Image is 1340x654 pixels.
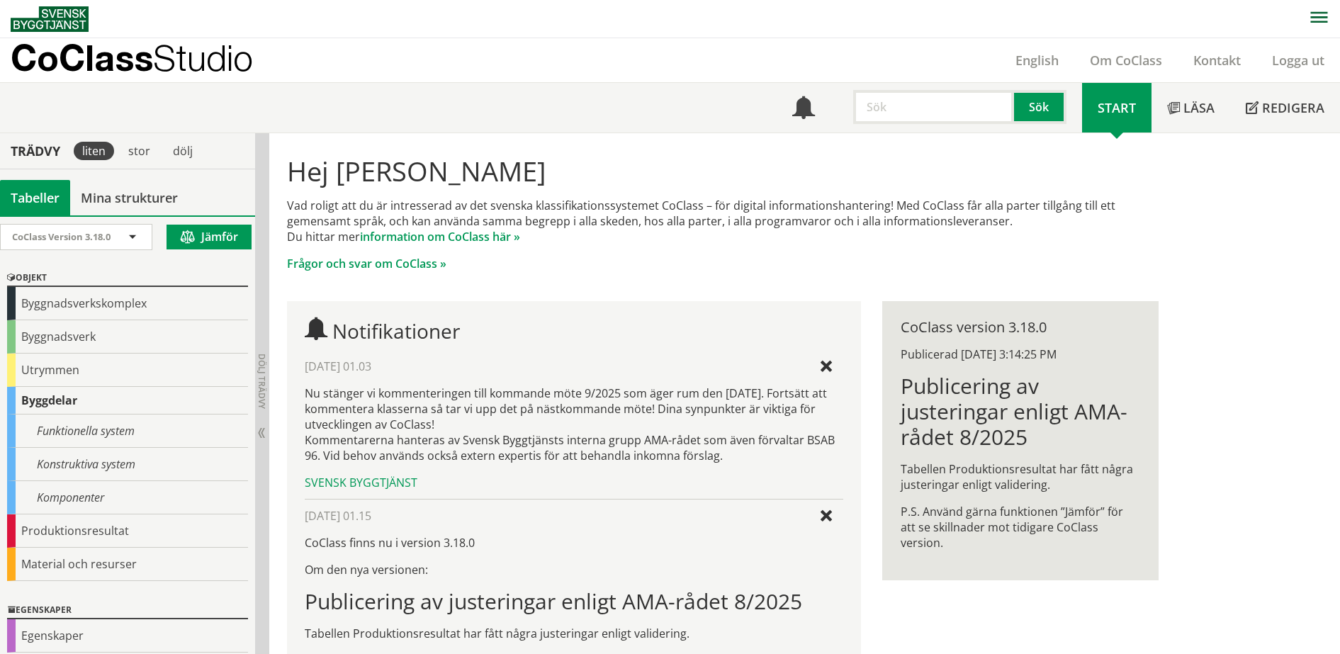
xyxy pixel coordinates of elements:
div: stor [120,142,159,160]
span: Notifikationer [332,317,460,344]
h1: Hej [PERSON_NAME] [287,155,1158,186]
p: CoClass finns nu i version 3.18.0 [305,535,843,551]
div: Egenskaper [7,619,248,653]
h1: Publicering av justeringar enligt AMA-rådet 8/2025 [305,589,843,614]
span: Studio [153,37,253,79]
a: information om CoClass här » [360,229,520,244]
span: Notifikationer [792,98,815,120]
a: Start [1082,83,1152,133]
h1: Publicering av justeringar enligt AMA-rådet 8/2025 [901,373,1139,450]
span: Dölj trädvy [256,354,268,409]
div: Egenskaper [7,602,248,619]
div: CoClass version 3.18.0 [901,320,1139,335]
p: Nu stänger vi kommenteringen till kommande möte 9/2025 som äger rum den [DATE]. Fortsätt att komm... [305,385,843,463]
a: Läsa [1152,83,1230,133]
span: Läsa [1183,99,1215,116]
a: Redigera [1230,83,1340,133]
p: Tabellen Produktionsresultat har fått några justeringar enligt validering. [901,461,1139,492]
span: Start [1098,99,1136,116]
div: Byggdelar [7,387,248,415]
div: liten [74,142,114,160]
button: Sök [1014,90,1066,124]
div: Trädvy [3,143,68,159]
p: CoClass [11,50,253,66]
a: Frågor och svar om CoClass » [287,256,446,271]
div: dölj [164,142,201,160]
div: Byggnadsverkskomplex [7,287,248,320]
div: Objekt [7,270,248,287]
p: Tabellen Produktionsresultat har fått några justeringar enligt validering. [305,626,843,641]
div: Konstruktiva system [7,448,248,481]
a: Mina strukturer [70,180,188,215]
div: Funktionella system [7,415,248,448]
span: CoClass Version 3.18.0 [12,230,111,243]
span: [DATE] 01.03 [305,359,371,374]
a: Logga ut [1256,52,1340,69]
div: Produktionsresultat [7,514,248,548]
div: Svensk Byggtjänst [305,475,843,490]
a: Om CoClass [1074,52,1178,69]
div: Komponenter [7,481,248,514]
button: Jämför [167,225,252,249]
div: Byggnadsverk [7,320,248,354]
div: Publicerad [DATE] 3:14:25 PM [901,346,1139,362]
p: Vad roligt att du är intresserad av det svenska klassifikationssystemet CoClass – för digital inf... [287,198,1158,244]
img: Svensk Byggtjänst [11,6,89,32]
a: English [1000,52,1074,69]
input: Sök [853,90,1014,124]
a: CoClassStudio [11,38,283,82]
p: Om den nya versionen: [305,562,843,577]
div: Material och resurser [7,548,248,581]
span: [DATE] 01.15 [305,508,371,524]
p: P.S. Använd gärna funktionen ”Jämför” för att se skillnader mot tidigare CoClass version. [901,504,1139,551]
a: Kontakt [1178,52,1256,69]
span: Redigera [1262,99,1324,116]
div: Utrymmen [7,354,248,387]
